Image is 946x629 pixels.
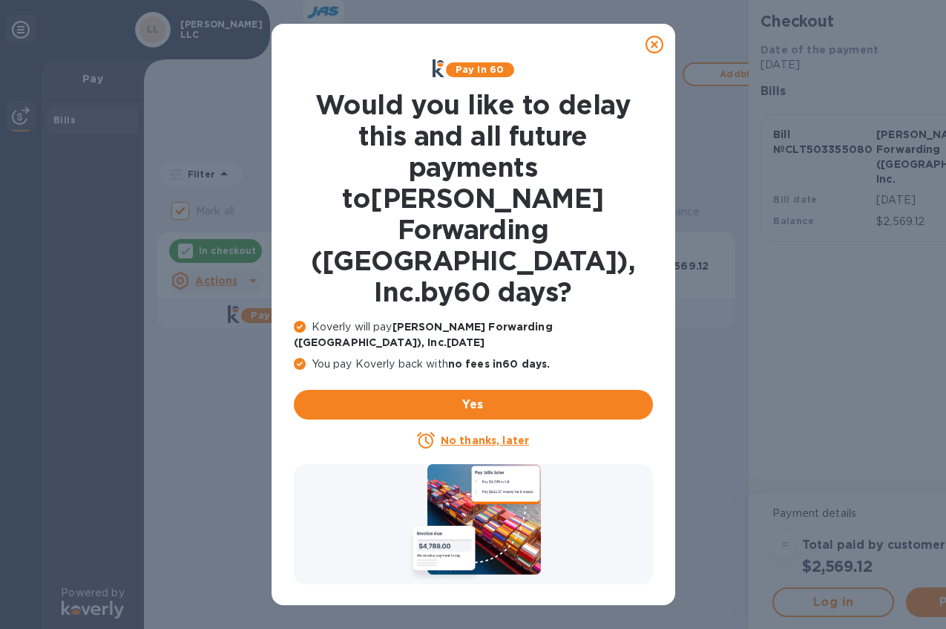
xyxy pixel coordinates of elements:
p: Koverly will pay [294,319,653,351]
h1: Would you like to delay this and all future payments to [PERSON_NAME] Forwarding ([GEOGRAPHIC_DAT... [294,89,653,307]
b: [PERSON_NAME] Forwarding ([GEOGRAPHIC_DATA]), Inc. [DATE] [294,321,553,348]
b: Pay in 60 [456,64,504,75]
span: Yes [306,396,641,414]
u: No thanks, later [441,434,529,446]
button: Yes [294,390,653,420]
b: no fees in 60 days . [448,358,550,370]
p: You pay Koverly back with [294,356,653,372]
